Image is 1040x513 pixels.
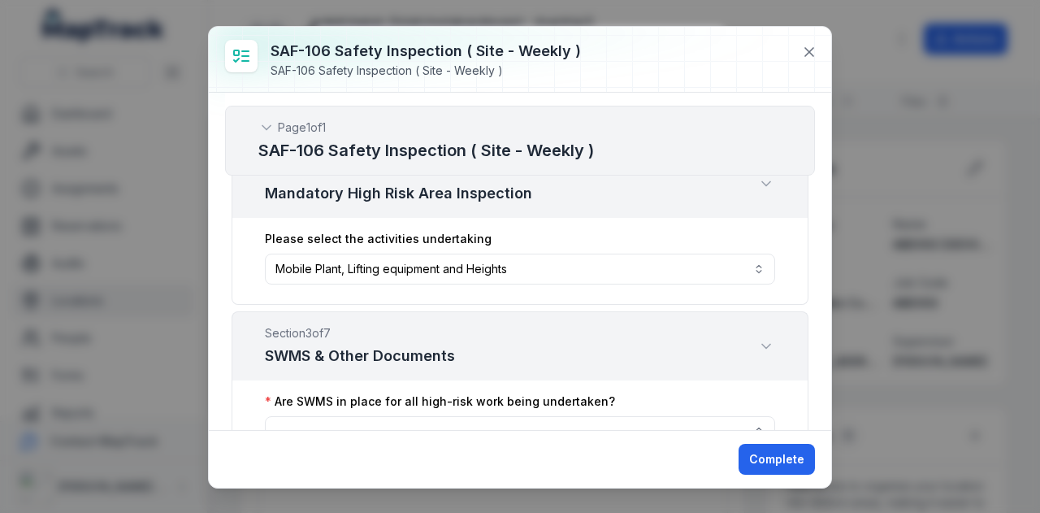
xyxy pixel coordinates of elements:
[265,325,455,341] span: Section 3 of 7
[739,444,815,475] button: Complete
[757,337,775,355] button: Expand
[265,393,615,410] label: Are SWMS in place for all high-risk work being undertaken?
[265,182,532,205] h3: Mandatory High Risk Area Inspection
[278,120,326,136] span: Page 1 of 1
[271,63,581,79] div: SAF-106 Safety Inspection ( Site - Weekly )
[265,254,775,285] button: Mobile Plant, Lifting equipment and Heights
[271,40,581,63] h3: SAF-106 Safety Inspection ( Site - Weekly )
[265,345,455,367] h3: SWMS & Other Documents
[265,231,492,247] label: Please select the activities undertaking
[757,175,775,193] button: Expand
[258,139,782,162] h2: SAF-106 Safety Inspection ( Site - Weekly )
